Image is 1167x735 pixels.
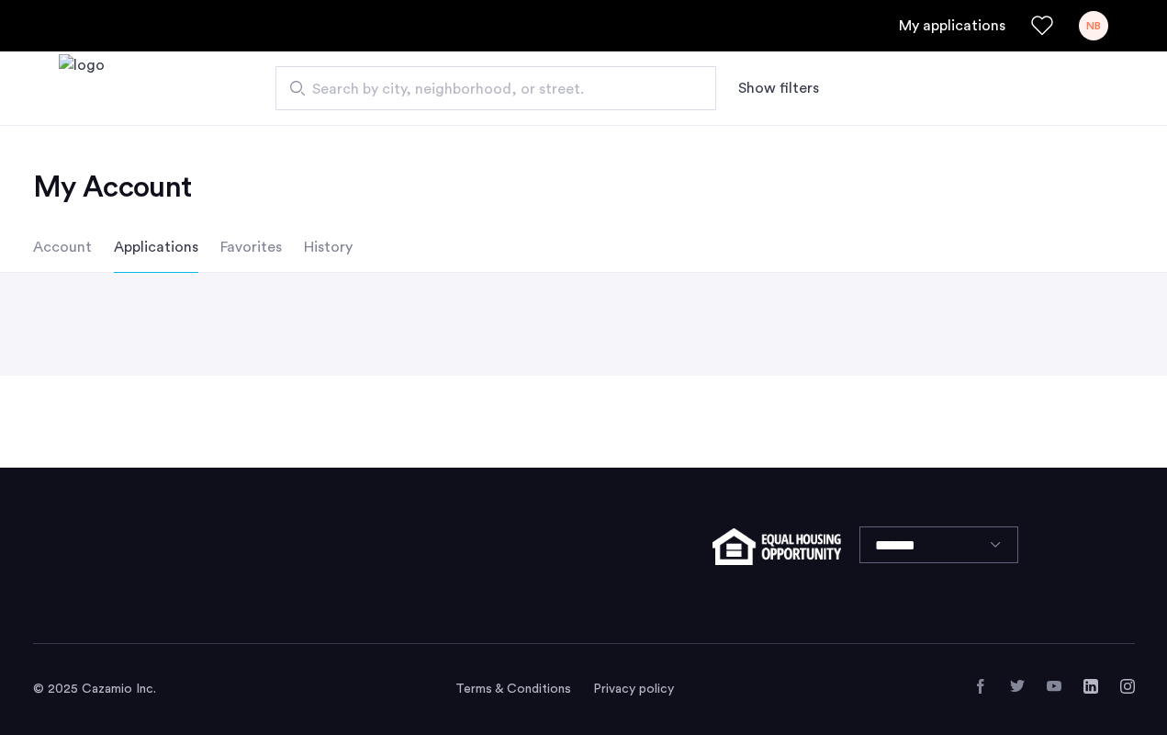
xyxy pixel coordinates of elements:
[455,680,571,698] a: Terms and conditions
[220,221,282,273] li: Favorites
[1079,11,1108,40] div: NB
[859,526,1018,563] select: Language select
[59,54,105,123] img: logo
[312,78,665,100] span: Search by city, neighborhood, or street.
[1047,679,1061,694] a: YouTube
[114,221,198,273] li: Applications
[713,528,840,565] img: equal-housing.png
[33,221,92,273] li: Account
[59,54,105,123] a: Cazamio logo
[275,66,716,110] input: Apartment Search
[1010,679,1025,694] a: Twitter
[304,221,353,273] li: History
[33,683,156,695] span: © 2025 Cazamio Inc.
[593,680,674,698] a: Privacy policy
[738,77,819,99] button: Show or hide filters
[973,679,988,694] a: Facebook
[1120,679,1135,694] a: Instagram
[1031,15,1053,37] a: Favorites
[899,15,1005,37] a: My application
[1083,679,1098,694] a: LinkedIn
[33,169,1135,206] h2: My Account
